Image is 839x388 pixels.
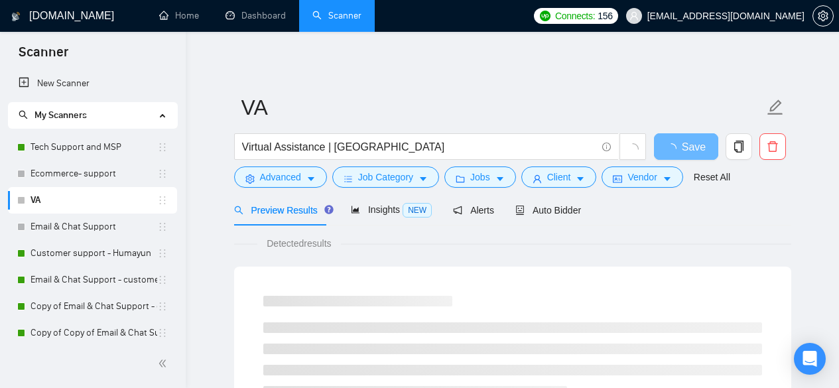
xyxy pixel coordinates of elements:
[242,139,596,155] input: Search Freelance Jobs...
[453,205,494,216] span: Alerts
[759,133,786,160] button: delete
[306,174,316,184] span: caret-down
[547,170,571,184] span: Client
[576,174,585,184] span: caret-down
[726,141,751,153] span: copy
[31,134,157,161] a: Tech Support and MSP
[31,187,157,214] a: VA
[257,236,340,251] span: Detected results
[31,240,157,267] a: Customer support - Humayun
[11,6,21,27] img: logo
[666,143,682,154] span: loading
[245,174,255,184] span: setting
[515,205,581,216] span: Auto Bidder
[157,275,168,285] span: holder
[602,166,682,188] button: idcardVendorcaret-down
[453,206,462,215] span: notification
[682,139,706,155] span: Save
[31,214,157,240] a: Email & Chat Support
[627,170,657,184] span: Vendor
[403,203,432,218] span: NEW
[470,170,490,184] span: Jobs
[157,248,168,259] span: holder
[495,174,505,184] span: caret-down
[234,166,327,188] button: settingAdvancedcaret-down
[456,174,465,184] span: folder
[31,267,157,293] a: Email & Chat Support - customer support S-1
[812,5,834,27] button: setting
[8,42,79,70] span: Scanner
[31,320,157,346] a: Copy of Copy of Email & Chat Support - customer support S-1
[8,293,177,320] li: Copy of Email & Chat Support - customer support S-1
[8,214,177,240] li: Email & Chat Support
[34,109,87,121] span: My Scanners
[157,301,168,312] span: holder
[533,174,542,184] span: user
[351,204,432,215] span: Insights
[540,11,550,21] img: upwork-logo.png
[234,205,330,216] span: Preview Results
[602,143,611,151] span: info-circle
[8,267,177,293] li: Email & Chat Support - customer support S-1
[8,240,177,267] li: Customer support - Humayun
[157,222,168,232] span: holder
[323,204,335,216] div: Tooltip anchor
[19,70,166,97] a: New Scanner
[158,357,171,370] span: double-left
[629,11,639,21] span: user
[19,109,87,121] span: My Scanners
[358,170,413,184] span: Job Category
[663,174,672,184] span: caret-down
[8,161,177,187] li: Ecommerce- support
[794,343,826,375] div: Open Intercom Messenger
[8,134,177,161] li: Tech Support and MSP
[521,166,597,188] button: userClientcaret-down
[31,161,157,187] a: Ecommerce- support
[260,170,301,184] span: Advanced
[8,70,177,97] li: New Scanner
[613,174,622,184] span: idcard
[627,143,639,155] span: loading
[813,11,833,21] span: setting
[31,293,157,320] a: Copy of Email & Chat Support - customer support S-1
[312,10,361,21] a: searchScanner
[515,206,525,215] span: robot
[444,166,516,188] button: folderJobscaret-down
[726,133,752,160] button: copy
[344,174,353,184] span: bars
[419,174,428,184] span: caret-down
[694,170,730,184] a: Reset All
[555,9,595,23] span: Connects:
[760,141,785,153] span: delete
[157,168,168,179] span: holder
[598,9,612,23] span: 156
[241,91,764,124] input: Scanner name...
[159,10,199,21] a: homeHome
[767,99,784,116] span: edit
[654,133,718,160] button: Save
[812,11,834,21] a: setting
[157,328,168,338] span: holder
[226,10,286,21] a: dashboardDashboard
[8,187,177,214] li: VA
[8,320,177,346] li: Copy of Copy of Email & Chat Support - customer support S-1
[351,205,360,214] span: area-chart
[332,166,439,188] button: barsJob Categorycaret-down
[157,195,168,206] span: holder
[234,206,243,215] span: search
[157,142,168,153] span: holder
[19,110,28,119] span: search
